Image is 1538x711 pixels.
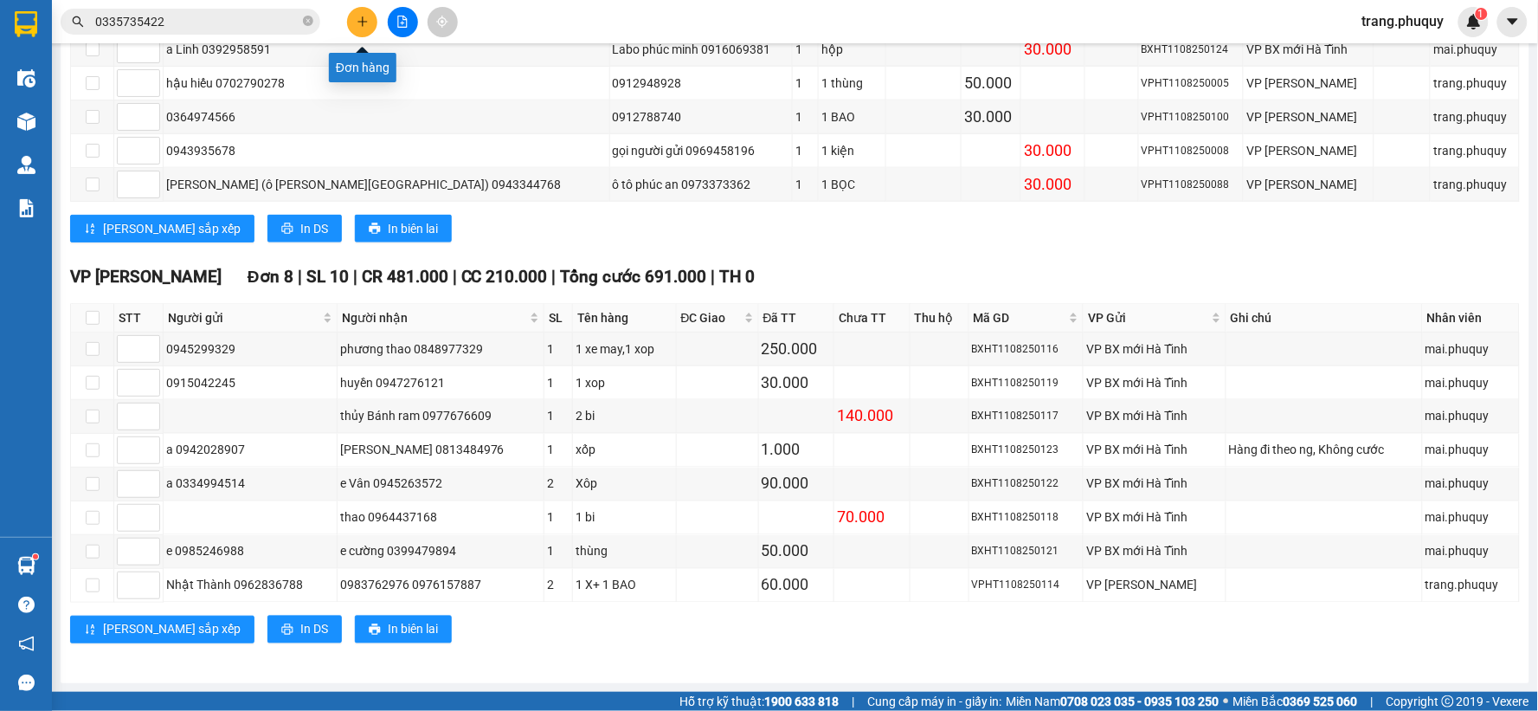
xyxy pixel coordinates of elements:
div: 0943935678 [166,141,607,160]
span: In DS [300,219,328,238]
span: trang.phuquy [1348,10,1458,32]
sup: 1 [33,554,38,559]
div: 2 bi [576,407,672,426]
div: VP BX mới Hà Tĩnh [1086,508,1222,527]
td: BXHT1108250124 [1139,33,1244,67]
td: VPHT1108250008 [1139,134,1244,168]
td: VP BX mới Hà Tĩnh [1084,400,1226,434]
div: Labo phúc minh 0916069381 [613,40,790,59]
span: printer [281,223,293,236]
div: mai.phuquy [1433,40,1515,59]
div: mai.phuquy [1425,339,1516,359]
div: BXHT1108250117 [972,409,1081,425]
div: VP [PERSON_NAME] [1246,175,1370,194]
div: Đơn hàng [329,53,396,82]
span: CC 210.000 [461,267,548,287]
th: Thu hộ [911,304,969,333]
div: a Linh 0392958591 [166,40,607,59]
div: BXHT1108250118 [972,510,1081,527]
td: BXHT1108250117 [969,400,1084,434]
div: 0945299329 [166,339,334,359]
span: CR 481.000 [362,267,448,287]
button: printerIn DS [267,616,342,643]
div: 1 [547,373,570,392]
div: BXHT1108250116 [972,341,1081,358]
div: 1.000 [762,438,832,462]
td: VP BX mới Hà Tĩnh [1084,333,1226,366]
span: file-add [396,16,409,28]
span: | [852,692,854,711]
td: VP BX mới Hà Tĩnh [1244,33,1374,67]
div: 30.000 [1024,37,1081,61]
div: Nhật Thành 0962836788 [166,576,334,595]
div: 2 [547,576,570,595]
span: SL 10 [306,267,349,287]
button: printerIn biên lai [355,616,452,643]
span: ⚪️ [1224,698,1229,705]
div: 30.000 [1024,172,1081,197]
div: 1 kiện [821,141,883,160]
div: BXHT1108250122 [972,476,1081,493]
td: VPHT1108250114 [969,569,1084,603]
div: 1 [795,141,815,160]
div: 30.000 [964,105,1018,129]
td: BXHT1108250116 [969,333,1084,366]
div: 1 xop [576,373,672,392]
span: Mã GD [974,308,1066,327]
td: BXHT1108250121 [969,535,1084,569]
img: warehouse-icon [17,69,35,87]
div: VPHT1108250100 [1142,109,1240,126]
span: | [453,267,457,287]
div: VP [PERSON_NAME] [1246,107,1370,126]
div: VP BX mới Hà Tĩnh [1086,475,1222,494]
div: BXHT1108250119 [972,375,1081,391]
span: printer [369,624,381,637]
div: VP [PERSON_NAME] [1246,141,1370,160]
div: 1 [795,107,815,126]
div: 50.000 [762,540,832,564]
div: 1 X+ 1 BAO [576,576,672,595]
span: Miền Nam [1007,692,1219,711]
span: Tổng cước 691.000 [561,267,707,287]
strong: 0708 023 035 - 0935 103 250 [1061,695,1219,708]
div: VPHT1108250088 [1142,177,1240,193]
img: warehouse-icon [17,113,35,131]
div: 2 [547,475,570,494]
img: logo-vxr [15,11,37,37]
th: Chưa TT [834,304,911,333]
div: 0983762976 0976157887 [340,576,542,595]
span: caret-down [1505,14,1521,29]
span: Miền Bắc [1233,692,1358,711]
div: Hàng đi theo ng, Không cước [1229,441,1419,460]
td: BXHT1108250118 [969,501,1084,535]
div: ô tô phúc an 0973373362 [613,175,790,194]
div: Xôp [576,475,672,494]
button: printerIn biên lai [355,215,452,242]
div: mai.phuquy [1425,373,1516,392]
div: 60.000 [762,573,832,598]
div: thủy Bánh ram 0977676609 [340,407,542,426]
span: | [1371,692,1374,711]
div: 90.000 [762,472,832,496]
span: | [298,267,302,287]
div: hậu hiếu 0702790278 [166,74,607,93]
span: Cung cấp máy in - giấy in: [867,692,1002,711]
span: search [72,16,84,28]
td: VPHT1108250088 [1139,168,1244,202]
sup: 1 [1476,8,1488,20]
button: file-add [388,7,418,37]
span: Người gửi [168,308,319,327]
div: 1 [795,175,815,194]
div: VPHT1108250008 [1142,143,1240,159]
div: trang.phuquy [1433,175,1515,194]
div: trang.phuquy [1433,107,1515,126]
button: sort-ascending[PERSON_NAME] sắp xếp [70,616,254,643]
div: phương thao 0848977329 [340,339,542,359]
div: hộp [821,40,883,59]
span: Người nhận [342,308,527,327]
th: Đã TT [759,304,835,333]
td: VP Hà Huy Tập [1244,67,1374,100]
div: BXHT1108250121 [972,544,1081,560]
span: [PERSON_NAME] sắp xếp [103,219,241,238]
div: 1 xe may,1 xop [576,339,672,359]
